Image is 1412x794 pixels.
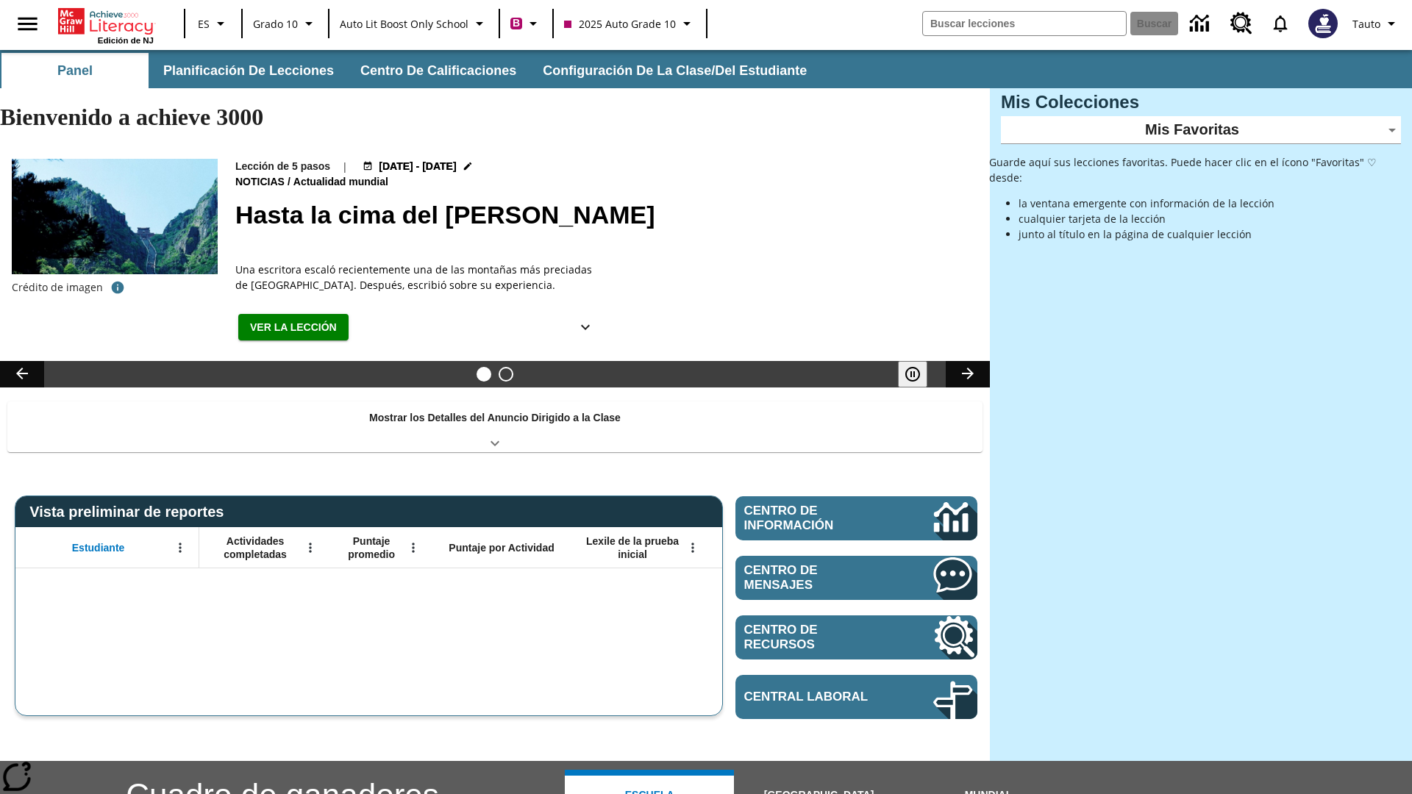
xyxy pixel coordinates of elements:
[29,504,231,521] span: Vista preliminar de reportes
[58,7,154,36] a: Portada
[98,36,154,45] span: Edición de NJ
[1299,4,1347,43] button: Escoja un nuevo avatar
[151,53,346,88] button: Planificación de lecciones
[1347,10,1406,37] button: Perfil/Configuración
[504,10,548,37] button: Boost El color de la clase es rojo violeta. Cambiar el color de la clase.
[744,690,889,704] span: Central laboral
[12,280,103,295] p: Crédito de imagen
[340,16,468,32] span: Auto Lit Boost only School
[1,53,149,88] button: Panel
[1019,196,1401,211] li: la ventana emergente con información de la lección
[247,10,324,37] button: Grado: Grado 10, Elige un grado
[564,16,676,32] span: 2025 Auto Grade 10
[299,537,321,559] button: Abrir menú
[1181,4,1222,44] a: Centro de información
[293,174,391,190] span: Actualidad mundial
[349,53,528,88] button: Centro de calificaciones
[898,361,927,387] button: Pausar
[58,5,154,45] div: Portada
[898,361,942,387] div: Pausar
[72,541,125,554] span: Estudiante
[558,10,702,37] button: Clase: 2025 Auto Grade 10, Selecciona una clase
[1308,9,1338,38] img: Avatar
[342,159,348,174] span: |
[235,262,603,293] span: Una escritora escaló recientemente una de las montañas más preciadas de China. Después, escribió ...
[379,159,456,174] span: [DATE] - [DATE]
[169,537,191,559] button: Abrir menú
[288,176,290,187] span: /
[744,563,889,593] span: Centro de mensajes
[923,12,1126,35] input: Buscar campo
[477,367,491,382] button: Diapositiva 1 Hasta la cima del monte Tai
[103,274,132,301] button: Crédito de foto e imágenes relacionadas: Dominio público/Charlie Fong
[336,534,407,561] span: Puntaje promedio
[402,537,424,559] button: Abrir menú
[449,541,554,554] span: Puntaje por Actividad
[682,537,704,559] button: Abrir menú
[235,174,288,190] span: Noticias
[735,556,977,600] a: Centro de mensajes
[735,615,977,659] a: Centro de recursos, Se abrirá en una pestaña nueva.
[12,159,218,275] img: 6000 escalones de piedra para escalar el Monte Tai en la campiña china
[946,361,990,387] button: Carrusel de lecciones, seguir
[744,504,883,533] span: Centro de información
[1019,226,1401,242] li: junto al título en la página de cualquier lección
[989,154,1401,185] p: Guarde aquí sus lecciones favoritas. Puede hacer clic en el ícono "Favoritas" ♡ desde:
[735,496,977,540] a: Centro de información
[1261,4,1299,43] a: Notificaciones
[1001,92,1401,112] h3: Mis Colecciones
[531,53,819,88] button: Configuración de la clase/del estudiante
[360,159,476,174] button: 22 jul - 30 jun Elegir fechas
[579,534,686,561] span: Lexile de la prueba inicial
[235,262,603,293] div: Una escritora escaló recientemente una de las montañas más preciadas de [GEOGRAPHIC_DATA]. Despué...
[253,16,298,32] span: Grado 10
[235,159,330,174] p: Lección de 5 pasos
[334,10,494,37] button: Escuela: Auto Lit Boost only School, Seleccione su escuela
[571,314,600,341] button: Ver más
[198,16,210,32] span: ES
[235,196,972,234] h2: Hasta la cima del monte Tai
[6,2,49,46] button: Abrir el menú lateral
[1001,116,1401,144] div: Mis Favoritas
[190,10,237,37] button: Lenguaje: ES, Selecciona un idioma
[1352,16,1380,32] span: Tauto
[207,534,304,561] span: Actividades completadas
[735,675,977,719] a: Central laboral
[238,314,349,341] button: Ver la lección
[744,623,889,652] span: Centro de recursos
[513,14,520,32] span: B
[1222,4,1261,43] a: Centro de recursos, Se abrirá en una pestaña nueva.
[7,401,983,452] div: Mostrar los Detalles del Anuncio Dirigido a la Clase
[369,410,621,426] p: Mostrar los Detalles del Anuncio Dirigido a la Clase
[1019,211,1401,226] li: cualquier tarjeta de la lección
[499,367,513,382] button: Diapositiva 2 Definiendo el propósito del Gobierno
